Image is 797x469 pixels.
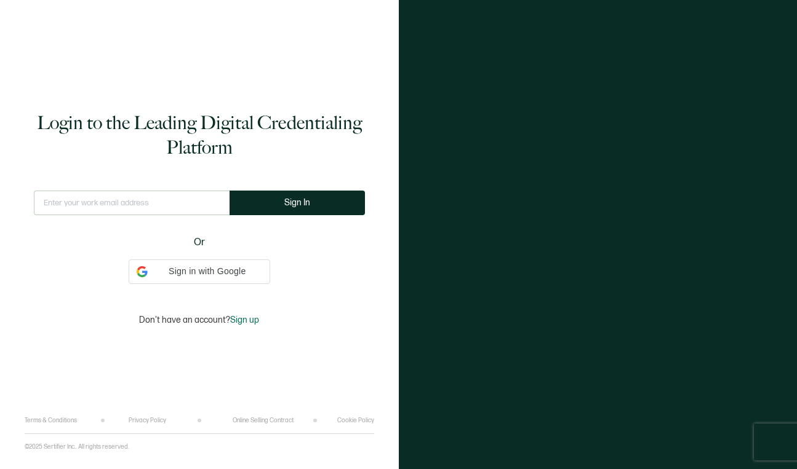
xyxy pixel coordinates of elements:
div: Sign in with Google [129,259,270,284]
a: Cookie Policy [337,417,374,424]
a: Online Selling Contract [233,417,294,424]
span: Sign up [230,315,259,325]
p: ©2025 Sertifier Inc.. All rights reserved. [25,443,129,451]
h1: Login to the Leading Digital Credentialing Platform [34,111,365,160]
span: Or [194,235,205,250]
p: Don't have an account? [139,315,259,325]
input: Enter your work email address [34,191,230,215]
button: Sign In [230,191,365,215]
a: Privacy Policy [129,417,166,424]
a: Terms & Conditions [25,417,77,424]
span: Sign In [284,198,310,207]
span: Sign in with Google [153,265,262,278]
